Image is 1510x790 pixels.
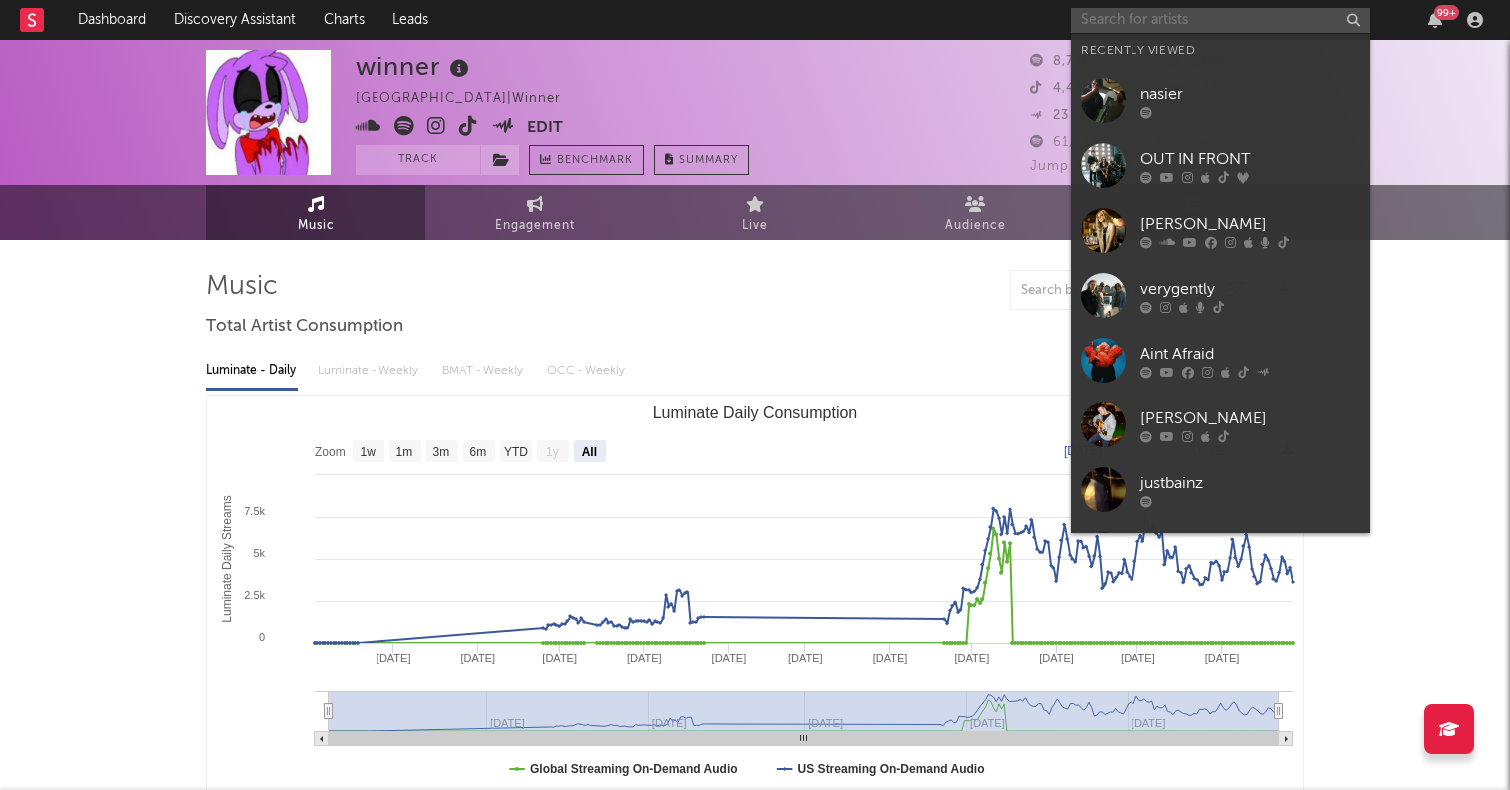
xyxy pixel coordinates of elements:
[1428,12,1442,28] button: 99+
[1140,471,1360,495] div: justbainz
[654,145,749,175] button: Summary
[244,505,265,517] text: 7.5k
[546,445,559,459] text: 1y
[557,149,633,173] span: Benchmark
[220,495,234,622] text: Luminate Daily Streams
[1071,328,1370,393] a: Aint Afraid
[1140,82,1360,106] div: nasier
[1140,406,1360,430] div: [PERSON_NAME]
[1030,136,1220,149] span: 61,794 Monthly Listeners
[1205,652,1240,664] text: [DATE]
[1071,8,1370,33] input: Search for artists
[679,155,738,166] span: Summary
[1071,393,1370,457] a: [PERSON_NAME]
[356,145,480,175] button: Track
[1030,109,1069,122] span: 23
[1030,160,1147,173] span: Jump Score: 85.0
[1434,5,1459,20] div: 99 +
[582,445,597,459] text: All
[1064,444,1102,458] text: [DATE]
[470,445,487,459] text: 6m
[460,652,495,664] text: [DATE]
[865,185,1085,240] a: Audience
[955,652,990,664] text: [DATE]
[1140,277,1360,301] div: verygently
[356,87,584,111] div: [GEOGRAPHIC_DATA] | winner
[1121,652,1155,664] text: [DATE]
[742,214,768,238] span: Live
[1030,82,1091,95] span: 4,418
[1140,342,1360,366] div: Aint Afraid
[396,445,413,459] text: 1m
[1071,522,1370,587] a: Cherryholt
[259,631,265,643] text: 0
[1071,68,1370,133] a: nasier
[1071,133,1370,198] a: OUT IN FRONT
[1071,198,1370,263] a: [PERSON_NAME]
[206,315,403,339] span: Total Artist Consumption
[1140,212,1360,236] div: [PERSON_NAME]
[433,445,450,459] text: 3m
[206,185,425,240] a: Music
[788,652,823,664] text: [DATE]
[206,354,298,388] div: Luminate - Daily
[645,185,865,240] a: Live
[315,445,346,459] text: Zoom
[945,214,1006,238] span: Audience
[1030,55,1091,68] span: 8,750
[873,652,908,664] text: [DATE]
[798,762,985,776] text: US Streaming On-Demand Audio
[627,652,662,664] text: [DATE]
[1039,652,1074,664] text: [DATE]
[361,445,377,459] text: 1w
[530,762,738,776] text: Global Streaming On-Demand Audio
[495,214,575,238] span: Engagement
[253,547,265,559] text: 5k
[527,116,563,141] button: Edit
[653,404,858,421] text: Luminate Daily Consumption
[356,50,474,83] div: winner
[504,445,528,459] text: YTD
[1140,147,1360,171] div: OUT IN FRONT
[529,145,644,175] a: Benchmark
[1071,263,1370,328] a: verygently
[425,185,645,240] a: Engagement
[712,652,747,664] text: [DATE]
[377,652,411,664] text: [DATE]
[1011,283,1221,299] input: Search by song name or URL
[542,652,577,664] text: [DATE]
[1071,457,1370,522] a: justbainz
[244,589,265,601] text: 2.5k
[1081,39,1360,63] div: Recently Viewed
[298,214,335,238] span: Music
